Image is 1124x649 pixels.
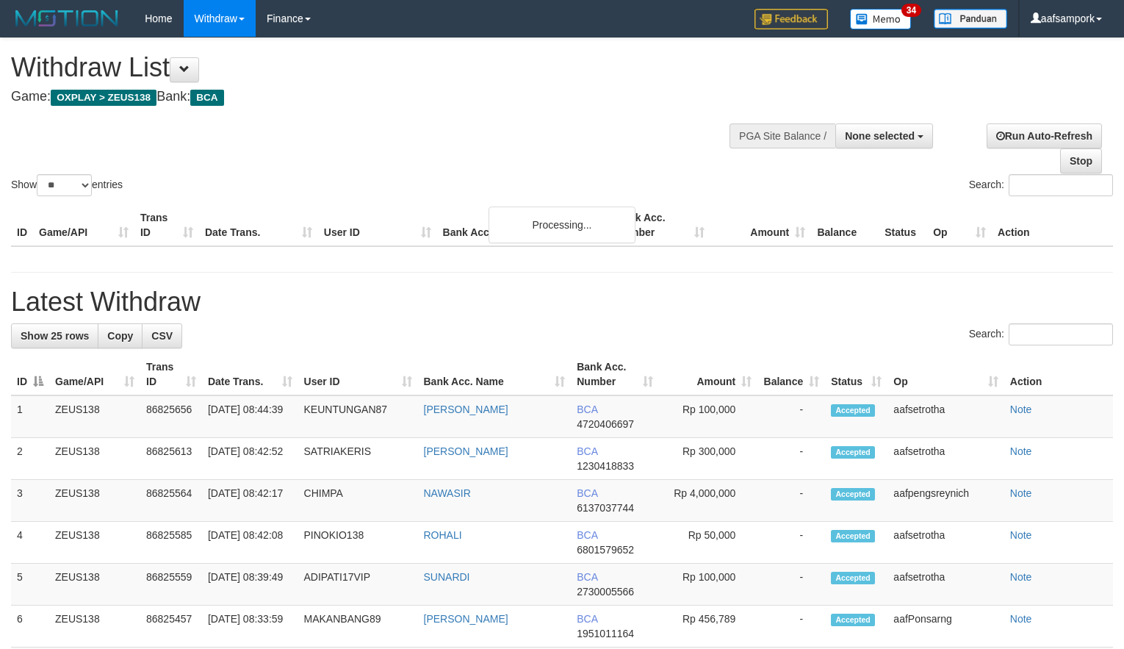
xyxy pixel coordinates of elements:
[424,571,470,583] a: SUNARDI
[710,204,811,246] th: Amount
[659,438,757,480] td: Rp 300,000
[49,522,140,564] td: ZEUS138
[202,354,298,395] th: Date Trans.: activate to sort column ascending
[11,174,123,196] label: Show entries
[577,460,634,472] span: Copy 1230418833 to clipboard
[887,522,1004,564] td: aafsetrotha
[831,614,875,626] span: Accepted
[11,90,735,104] h4: Game: Bank:
[887,606,1004,648] td: aafPonsarng
[577,613,597,625] span: BCA
[577,445,597,457] span: BCA
[992,204,1113,246] th: Action
[659,480,757,522] td: Rp 4,000,000
[140,395,202,438] td: 86825656
[37,174,92,196] select: Showentries
[151,330,173,342] span: CSV
[659,354,757,395] th: Amount: activate to sort column ascending
[1010,613,1032,625] a: Note
[1010,571,1032,583] a: Note
[424,487,471,499] a: NAWASIR
[757,354,825,395] th: Balance: activate to sort column ascending
[424,613,508,625] a: [PERSON_NAME]
[850,9,912,29] img: Button%20Memo.svg
[1004,354,1113,395] th: Action
[1009,323,1113,345] input: Search:
[610,204,710,246] th: Bank Acc. Number
[49,606,140,648] td: ZEUS138
[140,480,202,522] td: 86825564
[140,564,202,606] td: 86825559
[202,606,298,648] td: [DATE] 08:33:59
[202,564,298,606] td: [DATE] 08:39:49
[298,522,418,564] td: PINOKIO138
[418,354,572,395] th: Bank Acc. Name: activate to sort column ascending
[1010,529,1032,541] a: Note
[757,522,825,564] td: -
[11,204,33,246] th: ID
[140,438,202,480] td: 86825613
[11,564,49,606] td: 5
[202,480,298,522] td: [DATE] 08:42:17
[437,204,610,246] th: Bank Acc. Name
[887,354,1004,395] th: Op: activate to sort column ascending
[11,480,49,522] td: 3
[887,564,1004,606] td: aafsetrotha
[577,502,634,514] span: Copy 6137037744 to clipboard
[927,204,992,246] th: Op
[298,564,418,606] td: ADIPATI17VIP
[831,488,875,501] span: Accepted
[11,354,49,395] th: ID: activate to sort column descending
[987,123,1102,148] a: Run Auto-Refresh
[729,123,835,148] div: PGA Site Balance /
[659,564,757,606] td: Rp 100,000
[49,480,140,522] td: ZEUS138
[757,606,825,648] td: -
[969,174,1113,196] label: Search:
[298,480,418,522] td: CHIMPA
[134,204,199,246] th: Trans ID
[659,522,757,564] td: Rp 50,000
[11,287,1113,317] h1: Latest Withdraw
[901,4,921,17] span: 34
[11,7,123,29] img: MOTION_logo.png
[424,445,508,457] a: [PERSON_NAME]
[757,438,825,480] td: -
[140,606,202,648] td: 86825457
[1009,174,1113,196] input: Search:
[831,572,875,584] span: Accepted
[49,395,140,438] td: ZEUS138
[879,204,927,246] th: Status
[577,586,634,598] span: Copy 2730005566 to clipboard
[934,9,1007,29] img: panduan.png
[199,204,318,246] th: Date Trans.
[190,90,223,106] span: BCA
[11,606,49,648] td: 6
[577,404,597,415] span: BCA
[298,606,418,648] td: MAKANBANG89
[831,446,875,459] span: Accepted
[142,323,182,348] a: CSV
[887,480,1004,522] td: aafpengsreynich
[577,487,597,499] span: BCA
[659,606,757,648] td: Rp 456,789
[1010,445,1032,457] a: Note
[98,323,143,348] a: Copy
[11,438,49,480] td: 2
[107,330,133,342] span: Copy
[845,130,915,142] span: None selected
[49,438,140,480] td: ZEUS138
[424,404,508,415] a: [PERSON_NAME]
[577,529,597,541] span: BCA
[1010,404,1032,415] a: Note
[49,354,140,395] th: Game/API: activate to sort column ascending
[318,204,437,246] th: User ID
[811,204,879,246] th: Balance
[825,354,887,395] th: Status: activate to sort column ascending
[11,53,735,82] h1: Withdraw List
[887,395,1004,438] td: aafsetrotha
[202,438,298,480] td: [DATE] 08:42:52
[49,564,140,606] td: ZEUS138
[202,522,298,564] td: [DATE] 08:42:08
[754,9,828,29] img: Feedback.jpg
